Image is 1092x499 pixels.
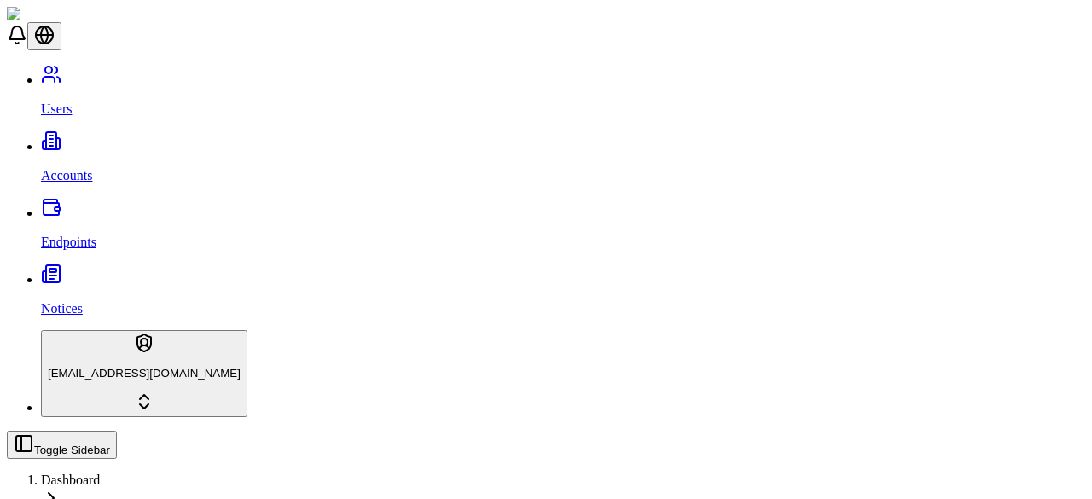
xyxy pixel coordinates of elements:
img: ShieldPay Logo [7,7,108,22]
a: Notices [41,272,1085,316]
p: [EMAIL_ADDRESS][DOMAIN_NAME] [48,367,241,380]
p: Endpoints [41,235,1085,250]
button: Toggle Sidebar [7,431,117,459]
span: Toggle Sidebar [34,444,110,456]
p: Notices [41,301,1085,316]
a: Users [41,73,1085,117]
p: Accounts [41,168,1085,183]
button: [EMAIL_ADDRESS][DOMAIN_NAME] [41,330,247,417]
p: Users [41,102,1085,117]
a: Endpoints [41,206,1085,250]
a: Accounts [41,139,1085,183]
a: Dashboard [41,473,100,487]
